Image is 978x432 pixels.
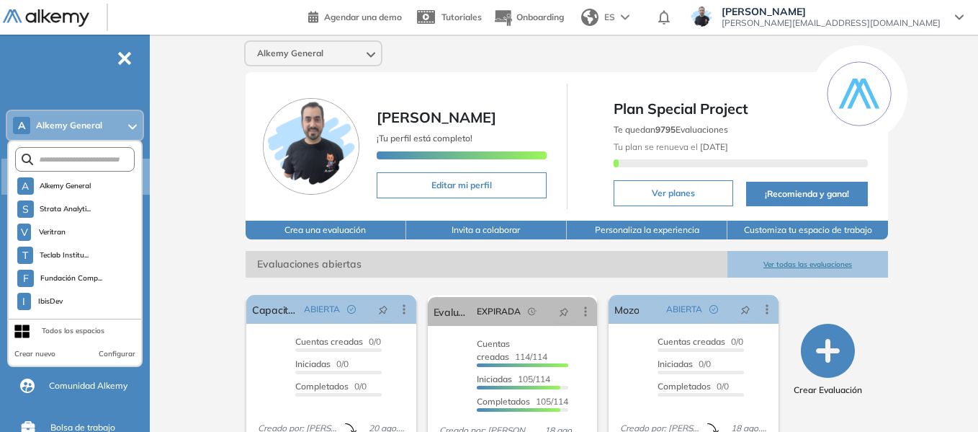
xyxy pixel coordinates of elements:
[906,363,978,432] div: Widget de chat
[658,358,693,369] span: Iniciadas
[559,306,569,317] span: pushpin
[18,120,25,131] span: A
[655,124,676,135] b: 9795
[614,98,869,120] span: Plan Special Project
[746,182,869,206] button: ¡Recomienda y gana!
[434,297,472,326] a: Evaluación inicial IA | Academy | Pomelo
[740,304,750,315] span: pushpin
[40,273,102,284] span: Fundación Comp...
[727,251,888,278] button: Ver todas las evaluaciones
[709,305,718,314] span: check-circle
[377,108,496,126] span: [PERSON_NAME]
[22,203,29,215] span: S
[906,363,978,432] iframe: Chat Widget
[528,307,537,316] span: field-time
[23,273,29,284] span: F
[794,324,862,397] button: Crear Evaluación
[21,226,28,238] span: V
[295,336,363,347] span: Cuentas creadas
[295,358,349,369] span: 0/0
[36,120,102,131] span: Alkemy General
[22,296,25,307] span: I
[295,336,381,347] span: 0/0
[263,98,359,195] img: Foto de perfil
[252,295,298,324] a: Capacitación de lideres
[722,17,941,29] span: [PERSON_NAME][EMAIL_ADDRESS][DOMAIN_NAME]
[581,9,598,26] img: world
[39,250,89,261] span: Teclab Institu...
[246,251,727,278] span: Evaluaciones abiertas
[308,7,402,25] a: Agendar una demo
[22,180,29,192] span: A
[477,396,568,407] span: 105/114
[698,141,728,152] b: [DATE]
[3,9,89,27] img: Logo
[347,305,356,314] span: check-circle
[324,12,402,22] span: Agendar una demo
[567,221,727,239] button: Personaliza la experiencia
[658,381,729,392] span: 0/0
[727,221,888,239] button: Customiza tu espacio de trabajo
[516,12,564,22] span: Onboarding
[257,48,323,59] span: Alkemy General
[477,338,547,362] span: 114/114
[666,303,702,316] span: ABIERTA
[14,348,55,360] button: Crear nuevo
[377,172,547,198] button: Editar mi perfil
[49,379,127,392] span: Comunidad Alkemy
[367,298,399,321] button: pushpin
[42,325,104,337] div: Todos los espacios
[40,203,91,215] span: Strata Analyti...
[658,381,711,392] span: Completados
[658,336,725,347] span: Cuentas creadas
[477,305,521,318] span: EXPIRADA
[658,358,711,369] span: 0/0
[22,250,28,261] span: T
[794,384,862,397] span: Crear Evaluación
[477,374,512,384] span: Iniciadas
[604,11,615,24] span: ES
[37,226,67,238] span: Veritran
[40,180,91,192] span: Alkemy General
[614,124,728,135] span: Te quedan Evaluaciones
[246,221,406,239] button: Crea una evaluación
[493,2,564,33] button: Onboarding
[441,12,482,22] span: Tutoriales
[658,336,743,347] span: 0/0
[722,6,941,17] span: [PERSON_NAME]
[730,298,761,321] button: pushpin
[614,295,639,324] a: Mozo
[377,133,472,144] span: ¡Tu perfil está completo!
[477,396,530,407] span: Completados
[304,303,340,316] span: ABIERTA
[37,296,65,307] span: IbisDev
[621,14,629,20] img: arrow
[614,180,733,206] button: Ver planes
[99,348,135,360] button: Configurar
[295,381,349,392] span: Completados
[406,221,567,239] button: Invita a colaborar
[477,374,550,384] span: 105/114
[378,304,388,315] span: pushpin
[295,381,367,392] span: 0/0
[477,338,510,362] span: Cuentas creadas
[295,358,331,369] span: Iniciadas
[548,300,580,323] button: pushpin
[614,141,728,152] span: Tu plan se renueva el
